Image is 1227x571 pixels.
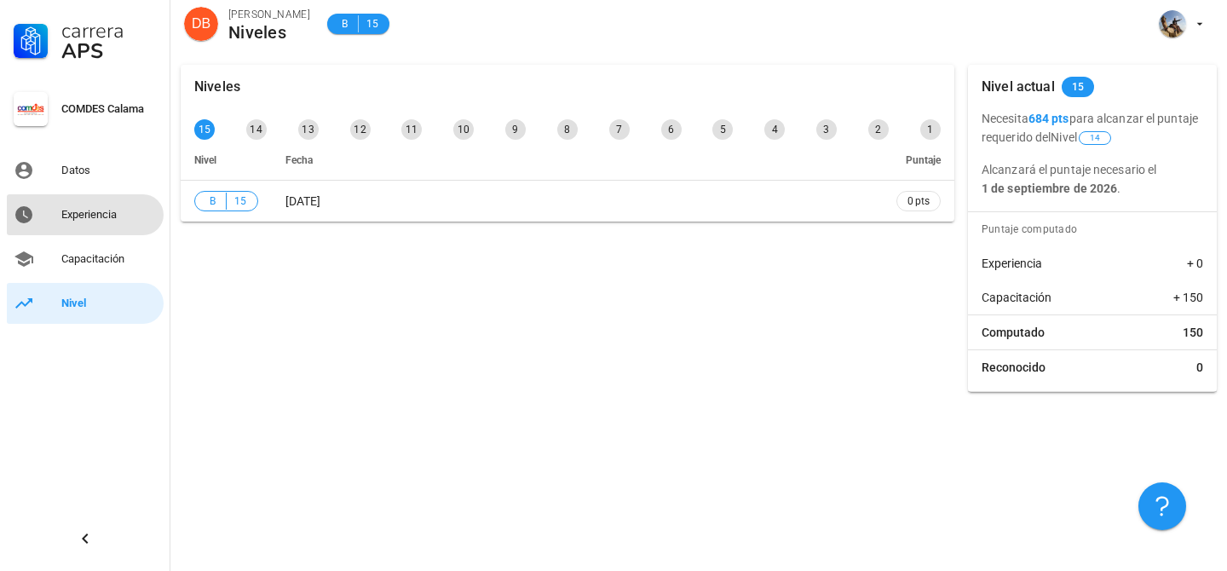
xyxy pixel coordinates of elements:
th: Nivel [181,140,272,181]
span: 15 [1072,77,1085,97]
span: 14 [1090,132,1100,144]
span: B [205,193,219,210]
div: 8 [557,119,578,140]
div: 11 [401,119,422,140]
div: 13 [298,119,319,140]
div: Capacitación [61,252,157,266]
a: Experiencia [7,194,164,235]
th: Puntaje [883,140,954,181]
b: 1 de septiembre de 2026 [982,182,1117,195]
p: Necesita para alcanzar el puntaje requerido del [982,109,1203,147]
div: [PERSON_NAME] [228,6,310,23]
div: 2 [868,119,889,140]
div: Carrera [61,20,157,41]
div: Nivel [61,297,157,310]
p: Alcanzará el puntaje necesario el . [982,160,1203,198]
div: 14 [246,119,267,140]
a: Datos [7,150,164,191]
div: 1 [920,119,941,140]
span: Experiencia [982,255,1042,272]
span: Fecha [285,154,313,166]
span: 15 [366,15,379,32]
div: 15 [194,119,215,140]
div: avatar [184,7,218,41]
span: 150 [1183,324,1203,341]
span: + 0 [1187,255,1203,272]
div: 9 [505,119,526,140]
div: avatar [1159,10,1186,37]
span: [DATE] [285,194,320,208]
div: Experiencia [61,208,157,222]
span: B [337,15,351,32]
span: DB [192,7,210,41]
span: 0 [1196,359,1203,376]
div: 12 [350,119,371,140]
span: + 150 [1173,289,1203,306]
span: 0 pts [907,193,930,210]
div: 3 [816,119,837,140]
div: 4 [764,119,785,140]
a: Nivel [7,283,164,324]
span: Nivel [194,154,216,166]
span: Nivel [1051,130,1113,144]
a: Capacitación [7,239,164,280]
th: Fecha [272,140,883,181]
div: APS [61,41,157,61]
div: 5 [712,119,733,140]
div: 6 [661,119,682,140]
span: Puntaje [906,154,941,166]
span: 15 [233,193,247,210]
div: 10 [453,119,474,140]
b: 684 pts [1028,112,1069,125]
span: Reconocido [982,359,1046,376]
div: 7 [609,119,630,140]
div: Puntaje computado [975,212,1217,246]
span: Capacitación [982,289,1051,306]
div: Nivel actual [982,65,1055,109]
div: Datos [61,164,157,177]
div: COMDES Calama [61,102,157,116]
div: Niveles [194,65,240,109]
span: Computado [982,324,1045,341]
div: Niveles [228,23,310,42]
